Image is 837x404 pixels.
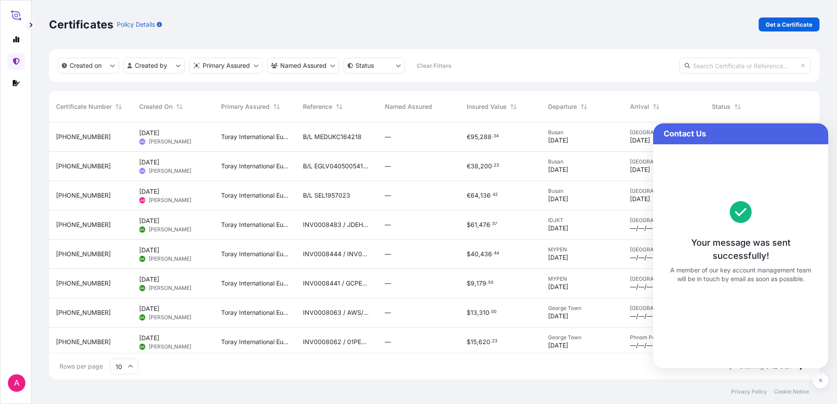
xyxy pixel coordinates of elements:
span: € [467,134,471,140]
span: [DATE] [139,158,159,167]
span: [DATE] [548,136,568,145]
button: Sort [579,101,589,112]
span: [PHONE_NUMBER] [56,250,111,258]
span: [DATE] [548,341,568,350]
p: Primary Assured [203,61,250,70]
a: Get a Certificate [759,17,819,31]
span: 95 [471,134,478,140]
span: . [492,135,493,138]
button: Sort [174,101,185,112]
span: [PHONE_NUMBER] [56,279,111,288]
span: [DATE] [548,253,568,262]
span: 13 [471,310,477,316]
span: Toray International Europe GmbH [221,279,289,288]
span: [PERSON_NAME] [149,167,191,174]
span: 44 [494,252,499,255]
span: Certificate Number [56,102,112,111]
span: $ [467,310,471,316]
span: [PERSON_NAME] [149,343,191,350]
span: [DATE] [139,275,159,284]
span: NA [140,284,145,293]
span: [PERSON_NAME] [149,255,191,262]
span: $ [467,280,471,286]
span: [DATE] [548,312,568,320]
span: . [492,164,493,167]
span: [PHONE_NUMBER] [56,191,111,200]
span: Status [712,102,731,111]
button: distributor Filter options [189,58,263,73]
button: Sort [651,101,661,112]
span: Insured Value [467,102,506,111]
span: George Town [548,334,616,341]
span: Arrival [630,102,649,111]
span: [PHONE_NUMBER] [56,162,111,171]
span: 136 [480,192,491,199]
span: [PERSON_NAME] [149,314,191,321]
span: 23 [494,164,499,167]
span: Primary Assured [221,102,270,111]
span: 9 [471,280,475,286]
span: [GEOGRAPHIC_DATA] [630,275,698,282]
span: 38 [471,163,478,169]
span: B/L MEDUKC164218 [303,132,362,141]
span: Toray International Europe GmbH [221,132,289,141]
span: INV0008444 / INV0008443 / GCPEN250665ANR [303,250,371,258]
button: createdBy Filter options [123,58,185,73]
span: [PERSON_NAME] [149,226,191,233]
span: [DATE] [548,282,568,291]
span: . [486,281,488,284]
span: — [385,279,391,288]
span: INV0008063 / AWS/PENTLL15742 [303,308,371,317]
span: —/—/— [630,341,653,350]
span: 42 [492,193,498,196]
p: Clear Filters [417,61,451,70]
span: 620 [478,339,490,345]
span: —/—/— [630,253,653,262]
span: KA [140,167,145,175]
span: [DATE] [630,136,650,145]
button: Sort [271,101,282,112]
span: . [490,340,492,343]
span: Toray International Europe GmbH [221,338,289,346]
span: NA [140,313,145,322]
span: 50 [488,281,493,284]
p: Policy Details [117,20,155,29]
span: George Town [548,305,616,312]
span: [DATE] [139,304,159,313]
span: , [477,222,479,228]
span: A [14,379,19,387]
span: 40 [471,251,478,257]
span: , [477,339,478,345]
span: Toray International Europe GmbH [221,250,289,258]
button: Sort [732,101,743,112]
p: Named Assured [280,61,327,70]
span: [DATE] [139,246,159,254]
button: certificateStatus Filter options [344,58,405,73]
span: $ [467,339,471,345]
span: B/L SEL1957023 [303,191,350,200]
span: [PERSON_NAME] [149,285,191,292]
span: 61 [471,222,477,228]
span: IDJKT [548,217,616,224]
input: Search Certificate or Reference... [679,58,811,73]
p: Certificates [49,17,113,31]
a: Privacy Policy [731,388,767,395]
span: , [475,280,476,286]
span: —/—/— [630,312,653,320]
span: [DATE] [139,187,159,196]
span: — [385,250,391,258]
button: Sort [508,101,519,112]
span: — [385,308,391,317]
span: [GEOGRAPHIC_DATA] [630,217,698,224]
span: $ [467,251,471,257]
span: [GEOGRAPHIC_DATA] [630,246,698,253]
span: 179 [476,280,486,286]
span: — [385,132,391,141]
span: 288 [480,134,492,140]
button: Sort [113,101,124,112]
span: — [385,191,391,200]
span: [PHONE_NUMBER] [56,220,111,229]
span: AB [140,196,145,205]
span: , [478,251,480,257]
